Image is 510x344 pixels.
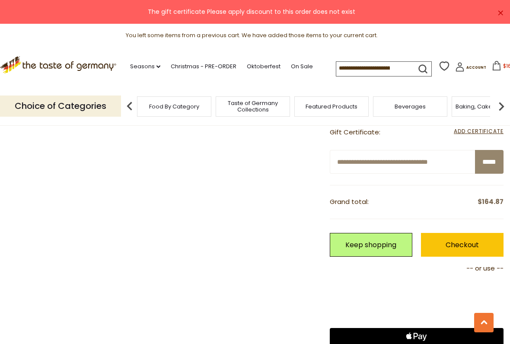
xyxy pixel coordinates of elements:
[478,197,504,207] span: $164.87
[171,62,236,71] a: Christmas - PRE-ORDER
[149,103,199,110] a: Food By Category
[455,62,486,75] a: Account
[247,62,280,71] a: Oktoberfest
[498,10,503,16] a: ×
[306,103,357,110] a: Featured Products
[330,197,369,206] span: Grand total:
[466,65,486,70] span: Account
[330,233,412,257] a: Keep shopping
[395,103,426,110] a: Beverages
[330,280,504,298] iframe: PayPal-paypal
[330,127,380,137] span: Gift Certificate:
[218,100,287,113] a: Taste of Germany Collections
[291,62,313,71] a: On Sale
[330,304,504,322] iframe: PayPal-paylater
[130,62,160,71] a: Seasons
[454,127,504,137] span: Add Certificate
[421,233,504,257] a: Checkout
[7,7,496,17] div: The gift certificate Please apply discount to this order does not exist
[330,263,504,274] p: -- or use --
[121,98,138,115] img: previous arrow
[493,98,510,115] img: next arrow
